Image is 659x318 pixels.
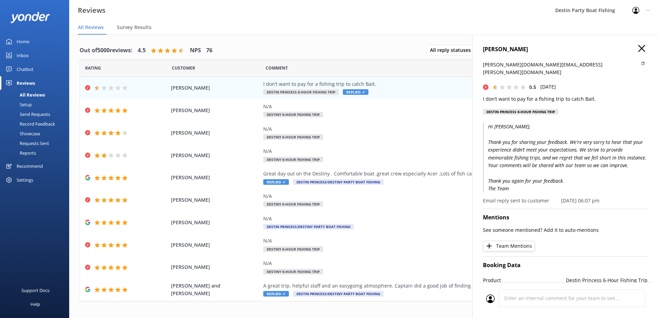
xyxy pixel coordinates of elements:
[17,76,35,90] div: Reviews
[430,46,475,54] span: All reply statuses
[483,109,558,115] div: Destin Princess 6-Hour Fishing Trip
[4,119,69,129] a: Record Feedback
[263,157,323,162] span: Destiny 6-Hour Fishing Trip
[483,123,649,193] p: Hi [PERSON_NAME], Thank you for sharing your feedback. We're very sorry to hear that your experie...
[263,237,578,245] div: N/A
[483,197,549,205] p: Email reply sent to customer
[483,226,649,234] p: See someone mentioned? Add it to auto-mentions
[78,5,106,16] h3: Reviews
[4,129,69,138] a: Showcase
[21,283,49,297] div: Support Docs
[171,196,260,204] span: [PERSON_NAME]
[263,125,578,133] div: N/A
[483,61,637,76] p: [PERSON_NAME][DOMAIN_NAME][EMAIL_ADDRESS][PERSON_NAME][DOMAIN_NAME]
[17,35,29,48] div: Home
[263,215,578,222] div: N/A
[171,263,260,271] span: [PERSON_NAME]
[483,276,566,284] p: Product
[138,46,146,55] h4: 4.5
[263,192,578,200] div: N/A
[483,95,649,103] p: I don’t want to pay for a fishing trip to catch Bait.
[4,138,69,148] a: Requests Sent
[293,179,384,185] span: Destin Princess/Destiny Party Boat Fishing
[171,219,260,226] span: [PERSON_NAME]
[206,46,212,55] h4: 76
[17,62,34,76] div: Chatbot
[263,246,323,252] span: Destiny 6-Hour Fishing Trip
[263,224,354,229] span: Destin Princess/Destiny Party Boat Fishing
[30,297,40,311] div: Help
[266,65,288,71] span: Question
[4,90,69,100] a: All Reviews
[638,45,645,53] button: Close
[4,148,36,158] div: Reports
[486,294,495,303] img: user_profile.svg
[171,84,260,92] span: [PERSON_NAME]
[293,291,384,297] span: Destin Princess/Destiny Party Boat Fishing
[263,201,323,207] span: Destiny 6-Hour Fishing Trip
[4,148,69,158] a: Reports
[483,45,649,54] h4: [PERSON_NAME]
[263,112,323,117] span: Destiny 6-Hour Fishing Trip
[17,159,43,173] div: Recommend
[263,103,578,110] div: N/A
[4,129,40,138] div: Showcase
[263,269,323,274] span: Destiny 6-Hour Fishing Trip
[17,173,33,187] div: Settings
[561,197,599,205] p: [DATE] 06:07 pm
[78,24,104,31] span: All Reviews
[80,46,132,55] h4: Out of 5000 reviews:
[4,138,49,148] div: Requests Sent
[4,90,45,100] div: All Reviews
[171,282,260,298] span: [PERSON_NAME] and [PERSON_NAME]
[4,100,32,109] div: Setup
[540,83,556,91] p: [DATE]
[4,109,69,119] a: Send Requests
[171,241,260,249] span: [PERSON_NAME]
[4,100,69,109] a: Setup
[171,174,260,181] span: [PERSON_NAME]
[529,84,536,90] span: 0.5
[171,129,260,137] span: [PERSON_NAME]
[263,291,289,297] span: Replied
[117,24,152,31] span: Survey Results
[483,241,535,251] button: Team Mentions
[566,276,649,284] p: Destin Princess 6-Hour Fishing Trip
[263,89,339,95] span: Destin Princess 6-Hour Fishing Trip
[263,170,578,178] div: Great day out on the Destiny . Comfortable boat ,great crew especially Acer .Lots of fish catchin...
[4,109,50,119] div: Send Requests
[343,89,368,95] span: Replied
[190,46,201,55] h4: NPS
[263,260,578,267] div: N/A
[483,213,649,222] h4: Mentions
[263,147,578,155] div: N/A
[171,107,260,114] span: [PERSON_NAME]
[4,119,55,129] div: Record Feedback
[263,179,289,185] span: Replied
[263,134,323,140] span: Destiny 6-Hour Fishing Trip
[171,152,260,159] span: [PERSON_NAME]
[263,80,578,88] div: I don’t want to pay for a fishing trip to catch Bait.
[172,65,195,71] span: Date
[483,261,649,270] h4: Booking Data
[263,282,578,290] div: A great trip, helpful staff and an easygoing atmosphere. Captain did a good job of finding good s...
[85,65,101,71] span: Date
[17,48,29,62] div: Inbox
[10,12,50,23] img: yonder-white-logo.png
